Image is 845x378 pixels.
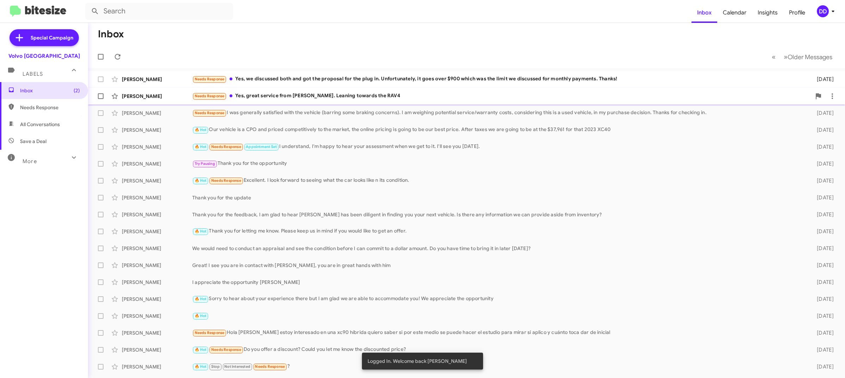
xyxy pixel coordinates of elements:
div: Hola [PERSON_NAME] estoy interesado en una xc90 híbrida quiero saber si por este medio se puede h... [192,329,804,337]
div: DD [817,5,829,17]
div: I understand, I'm happy to hear your assessment when we get to it. I'll see you [DATE]. [192,143,804,151]
span: Needs Response [195,94,225,98]
div: We would need to conduct an appraisal and see the condition before I can commit to a dollar amoun... [192,245,804,252]
div: Yes, great service from [PERSON_NAME]. Leaning towards the RAV4 [192,92,811,100]
div: [DATE] [804,143,839,150]
span: Needs Response [195,111,225,115]
span: Needs Response [20,104,80,111]
span: All Conversations [20,121,60,128]
button: DD [811,5,837,17]
span: Needs Response [195,77,225,81]
div: [PERSON_NAME] [122,211,192,218]
div: [PERSON_NAME] [122,296,192,303]
div: Our vehicle is a CPO and priced competitively to the market, the online pricing is going to be ou... [192,126,804,134]
span: 🔥 Hot [195,229,207,234]
div: Excellent. I look forward to seeing what the car looks like n its condition. [192,176,804,185]
div: [PERSON_NAME] [122,143,192,150]
span: Try Pausing [195,161,215,166]
div: [PERSON_NAME] [122,126,192,134]
span: Inbox [20,87,80,94]
span: 🔥 Hot [195,297,207,301]
a: Inbox [691,2,717,23]
nav: Page navigation example [768,50,837,64]
div: [DATE] [804,363,839,370]
div: [PERSON_NAME] [122,329,192,336]
span: 🔥 Hot [195,347,207,352]
div: I was generally satisfied with the vehicle (barring some braking concerns). I am weighing potenti... [192,109,804,117]
div: [PERSON_NAME] [122,110,192,117]
div: [DATE] [804,110,839,117]
a: Insights [752,2,783,23]
span: Appointment Set [246,144,277,149]
button: Previous [768,50,780,64]
div: [PERSON_NAME] [122,194,192,201]
div: [PERSON_NAME] [122,346,192,353]
div: [DATE] [804,279,839,286]
div: Thank you for the opportunity [192,160,804,168]
div: [DATE] [804,296,839,303]
span: Needs Response [211,178,241,183]
div: [DATE] [804,346,839,353]
div: [PERSON_NAME] [122,160,192,167]
div: [PERSON_NAME] [122,262,192,269]
div: Sorry to hear about your experience there but I am glad we are able to accommodate you! We apprec... [192,295,804,303]
span: More [23,158,37,165]
span: Logged In. Welcome back [PERSON_NAME] [368,358,467,365]
span: 🔥 Hot [195,314,207,318]
div: [PERSON_NAME] [122,279,192,286]
div: [DATE] [804,160,839,167]
div: [DATE] [804,329,839,336]
a: Profile [783,2,811,23]
div: Thank you for the feedback, I am glad to hear [PERSON_NAME] has been diligent in finding you your... [192,211,804,218]
span: Stop [211,364,220,369]
a: Calendar [717,2,752,23]
span: Needs Response [211,347,241,352]
span: (2) [74,87,80,94]
div: [PERSON_NAME] [122,228,192,235]
div: Great! I see you are in contact with [PERSON_NAME], you are in great hands with him [192,262,804,269]
h1: Inbox [98,29,124,40]
span: Needs Response [195,330,225,335]
span: 🔥 Hot [195,178,207,183]
span: Needs Response [255,364,285,369]
span: Older Messages [788,53,832,61]
span: Labels [23,71,43,77]
div: [DATE] [804,262,839,269]
span: Save a Deal [20,138,46,145]
span: Special Campaign [31,34,73,41]
div: Thank you for letting me know. Please keep us in mind if you would like to get an offer. [192,227,804,235]
span: » [784,52,788,61]
div: [DATE] [804,228,839,235]
span: 🔥 Hot [195,364,207,369]
div: Do you offer a discount? Could you let me know the discounted price? [192,346,804,354]
div: Yes, we discussed both and got the proposal for the plug in. Unfortunately, it goes over $900 whi... [192,75,804,83]
input: Search [85,3,233,20]
a: Special Campaign [10,29,79,46]
div: [PERSON_NAME] [122,93,192,100]
div: ? [192,362,804,371]
span: 🔥 Hot [195,144,207,149]
div: [DATE] [804,312,839,320]
div: [DATE] [804,194,839,201]
div: Volvo [GEOGRAPHIC_DATA] [8,52,80,60]
span: 🔥 Hot [195,128,207,132]
div: [DATE] [804,177,839,184]
div: [PERSON_NAME] [122,363,192,370]
div: [PERSON_NAME] [122,245,192,252]
div: Thank you for the update [192,194,804,201]
button: Next [780,50,837,64]
div: [PERSON_NAME] [122,177,192,184]
div: [DATE] [804,245,839,252]
div: [DATE] [804,76,839,83]
span: Not Interested [224,364,250,369]
div: [DATE] [804,126,839,134]
div: I appreciate the opportunity [PERSON_NAME] [192,279,804,286]
div: [DATE] [804,211,839,218]
span: « [772,52,776,61]
span: Needs Response [211,144,241,149]
div: [PERSON_NAME] [122,76,192,83]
